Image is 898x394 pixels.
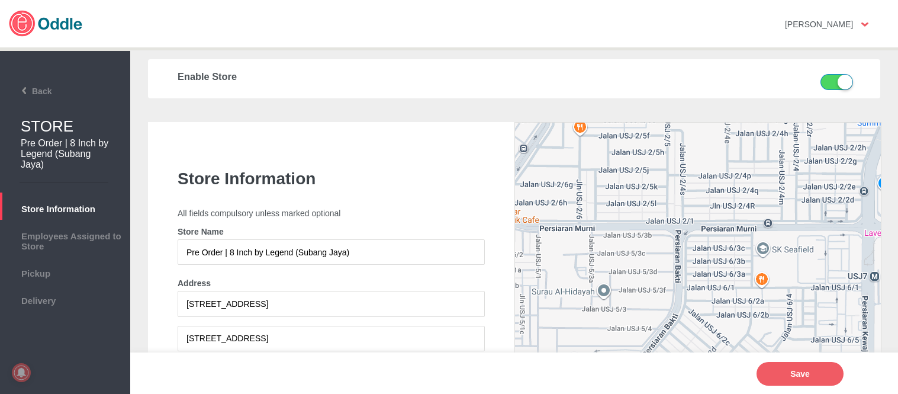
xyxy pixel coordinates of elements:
[178,239,485,265] input: Store Name
[861,23,868,27] img: user-option-arrow.png
[21,117,130,136] h1: STORE
[6,201,124,214] span: Store Information
[785,20,853,29] strong: [PERSON_NAME]
[6,228,124,251] span: Employees Assigned to Store
[178,278,485,288] h4: Address
[178,291,485,316] input: 31 Orchard Road
[6,293,124,306] span: Delivery
[178,169,485,188] h1: Store Information
[6,265,124,278] span: Pickup
[757,362,844,386] button: Save
[21,138,112,170] h2: Pre Order | 8 Inch by Legend (Subang Jaya)
[4,87,52,96] span: Back
[178,71,683,82] h3: Enable Store
[178,209,485,218] p: All fields compulsory unless marked optional
[178,227,485,236] h4: Store Name
[178,326,485,351] input: #03-51 or B1-14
